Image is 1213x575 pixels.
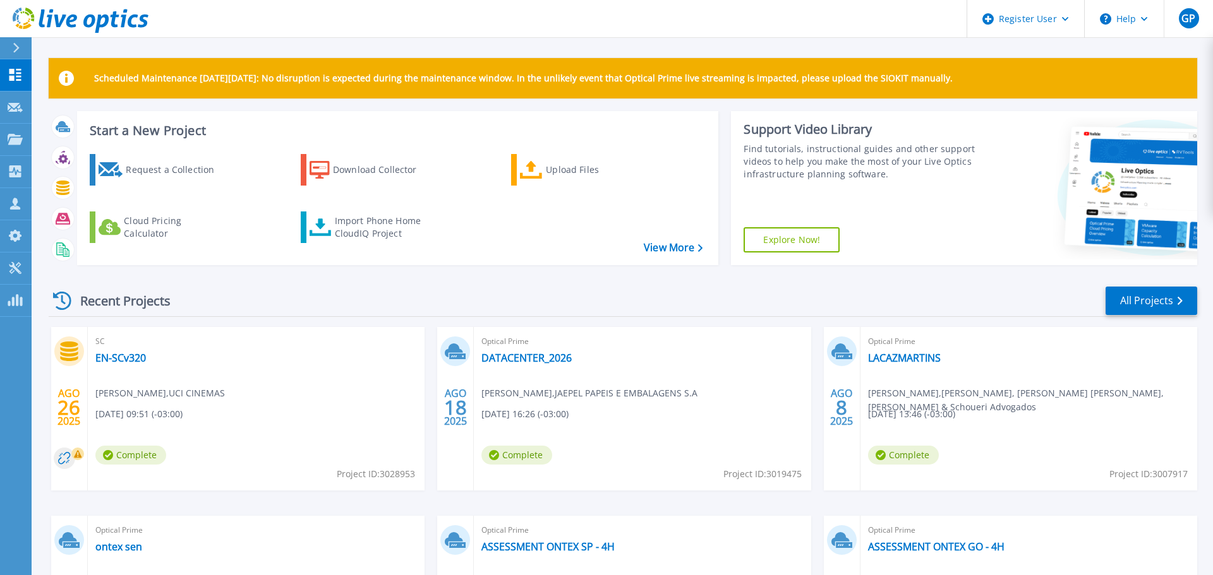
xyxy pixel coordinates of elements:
a: Download Collector [301,154,442,186]
span: Project ID: 3019475 [723,467,802,481]
div: AGO 2025 [444,384,468,430]
p: Scheduled Maintenance [DATE][DATE]: No disruption is expected during the maintenance window. In t... [94,73,953,83]
span: Optical Prime [868,523,1190,537]
div: AGO 2025 [830,384,854,430]
span: 8 [836,402,847,413]
span: Complete [481,446,552,465]
a: Explore Now! [744,227,840,252]
span: GP [1181,13,1195,23]
span: Optical Prime [481,335,803,348]
span: Project ID: 3007917 [1109,467,1188,481]
span: 18 [444,402,467,413]
h3: Start a New Project [90,124,703,138]
div: Cloud Pricing Calculator [124,215,225,240]
a: View More [644,242,703,254]
span: Optical Prime [481,523,803,537]
div: Import Phone Home CloudIQ Project [335,215,433,240]
a: Cloud Pricing Calculator [90,211,231,243]
a: ASSESSMENT ONTEX SP - 4H [481,540,615,553]
span: [DATE] 13:46 (-03:00) [868,407,955,421]
a: All Projects [1106,287,1197,315]
div: Request a Collection [126,157,227,182]
span: Complete [95,446,166,465]
a: LACAZMARTINS [868,352,941,364]
span: [PERSON_NAME] , [PERSON_NAME], [PERSON_NAME] [PERSON_NAME], [PERSON_NAME] & Schoueri Advogados [868,386,1197,414]
a: ontex sen [95,540,142,553]
a: EN-SCv320 [95,352,146,364]
span: [DATE] 16:26 (-03:00) [481,407,569,421]
span: Project ID: 3028953 [337,467,415,481]
span: Optical Prime [868,335,1190,348]
span: SC [95,335,417,348]
div: Find tutorials, instructional guides and other support videos to help you make the most of your L... [744,143,981,181]
a: Upload Files [511,154,652,186]
span: [PERSON_NAME] , UCI CINEMAS [95,386,225,400]
div: AGO 2025 [57,384,81,430]
a: Request a Collection [90,154,231,186]
span: [DATE] 09:51 (-03:00) [95,407,183,421]
a: ASSESSMENT ONTEX GO - 4H [868,540,1005,553]
div: Download Collector [333,157,434,182]
a: DATACENTER_2026 [481,352,572,364]
div: Support Video Library [744,121,981,138]
span: 26 [57,402,80,413]
span: Complete [868,446,939,465]
span: [PERSON_NAME] , JAEPEL PAPEIS E EMBALAGENS S.A [481,386,697,400]
div: Upload Files [546,157,647,182]
div: Recent Projects [49,285,188,316]
span: Optical Prime [95,523,417,537]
